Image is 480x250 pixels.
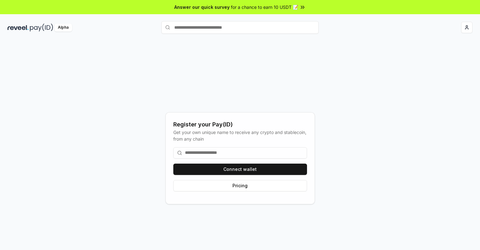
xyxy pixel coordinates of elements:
div: Get your own unique name to receive any crypto and stablecoin, from any chain [173,129,307,142]
button: Pricing [173,180,307,191]
span: for a chance to earn 10 USDT 📝 [231,4,298,10]
img: pay_id [30,24,53,32]
div: Alpha [54,24,72,32]
span: Answer our quick survey [174,4,230,10]
div: Register your Pay(ID) [173,120,307,129]
button: Connect wallet [173,164,307,175]
img: reveel_dark [8,24,29,32]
